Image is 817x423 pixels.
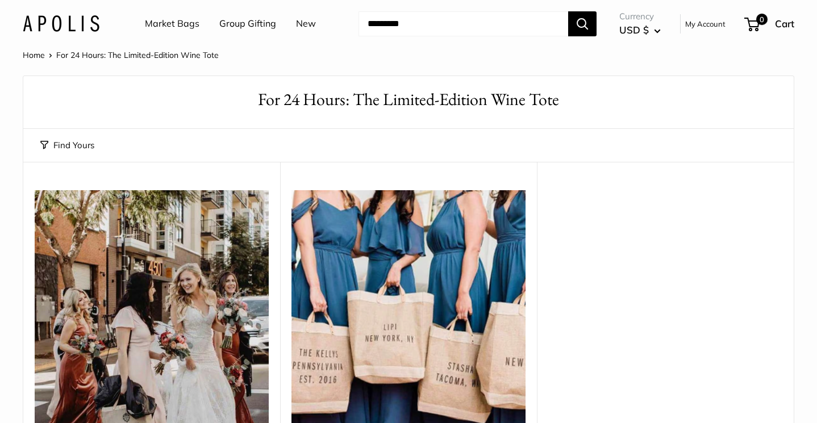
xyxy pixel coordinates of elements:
[145,15,199,32] a: Market Bags
[23,50,45,60] a: Home
[23,48,219,62] nav: Breadcrumb
[745,15,794,33] a: 0 Cart
[756,14,768,25] span: 0
[685,17,726,31] a: My Account
[568,11,597,36] button: Search
[40,137,94,153] button: Find Yours
[359,11,568,36] input: Search...
[219,15,276,32] a: Group Gifting
[23,15,99,32] img: Apolis
[56,50,219,60] span: For 24 Hours: The Limited-Edition Wine Tote
[296,15,316,32] a: New
[619,21,661,39] button: USD $
[775,18,794,30] span: Cart
[40,87,777,112] h1: For 24 Hours: The Limited-Edition Wine Tote
[619,24,649,36] span: USD $
[619,9,661,24] span: Currency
